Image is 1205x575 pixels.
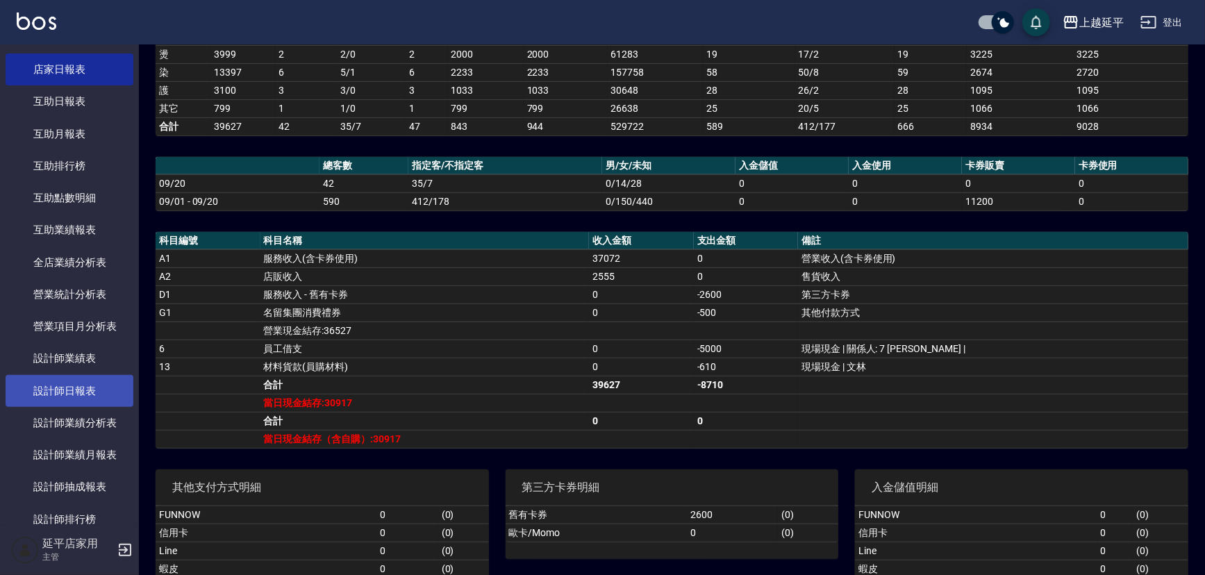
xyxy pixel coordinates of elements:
[736,157,849,175] th: 入金儲值
[260,249,590,267] td: 服務收入(含卡券使用)
[1075,157,1188,175] th: 卡券使用
[703,117,795,135] td: 589
[795,81,895,99] td: 26 / 2
[589,303,694,322] td: 0
[156,99,210,117] td: 其它
[376,542,438,560] td: 0
[703,45,795,63] td: 19
[260,394,590,412] td: 當日現金結存:30917
[798,232,1188,250] th: 備註
[447,117,523,135] td: 843
[447,45,523,63] td: 2000
[524,45,608,63] td: 2000
[406,63,448,81] td: 6
[276,99,337,117] td: 1
[1074,45,1188,63] td: 3225
[798,303,1188,322] td: 其他付款方式
[798,249,1188,267] td: 營業收入(含卡券使用)
[6,310,133,342] a: 營業項目月分析表
[849,192,962,210] td: 0
[872,481,1172,494] span: 入金儲值明細
[895,117,967,135] td: 666
[276,45,337,63] td: 2
[589,249,694,267] td: 37072
[156,285,260,303] td: D1
[1057,8,1129,37] button: 上越延平
[895,99,967,117] td: 25
[608,63,703,81] td: 157758
[337,45,406,63] td: 2 / 0
[260,358,590,376] td: 材料貨款(員購材料)
[602,192,736,210] td: 0/150/440
[6,53,133,85] a: 店家日報表
[798,285,1188,303] td: 第三方卡券
[17,12,56,30] img: Logo
[337,117,406,135] td: 35/7
[438,506,489,524] td: ( 0 )
[1079,14,1124,31] div: 上越延平
[210,99,275,117] td: 799
[895,81,967,99] td: 28
[967,117,1074,135] td: 8934
[156,340,260,358] td: 6
[260,232,590,250] th: 科目名稱
[319,192,408,210] td: 590
[694,303,799,322] td: -500
[778,524,838,542] td: ( 0 )
[156,232,260,250] th: 科目編號
[962,174,1075,192] td: 0
[602,157,736,175] th: 男/女/未知
[694,249,799,267] td: 0
[589,340,694,358] td: 0
[260,430,590,448] td: 當日現金結存（含自購）:30917
[6,375,133,407] a: 設計師日報表
[694,358,799,376] td: -610
[276,63,337,81] td: 6
[1075,192,1188,210] td: 0
[608,81,703,99] td: 30648
[506,524,688,542] td: 歐卡/Momo
[602,174,736,192] td: 0/14/28
[895,63,967,81] td: 59
[408,157,602,175] th: 指定客/不指定客
[589,232,694,250] th: 收入金額
[438,524,489,542] td: ( 0 )
[1097,542,1133,560] td: 0
[156,174,319,192] td: 09/20
[260,412,590,430] td: 合計
[260,267,590,285] td: 店販收入
[156,81,210,99] td: 護
[798,358,1188,376] td: 現場現金 | 文林
[406,117,448,135] td: 47
[376,524,438,542] td: 0
[42,551,113,563] p: 主管
[6,85,133,117] a: 互助日報表
[1097,506,1133,524] td: 0
[1135,10,1188,35] button: 登出
[438,542,489,560] td: ( 0 )
[156,249,260,267] td: A1
[260,303,590,322] td: 名留集團消費禮券
[276,117,337,135] td: 42
[1133,524,1188,542] td: ( 0 )
[156,267,260,285] td: A2
[6,407,133,439] a: 設計師業績分析表
[798,267,1188,285] td: 售貨收入
[589,358,694,376] td: 0
[694,267,799,285] td: 0
[11,536,39,564] img: Person
[156,542,376,560] td: Line
[795,63,895,81] td: 50 / 8
[855,542,1097,560] td: Line
[276,81,337,99] td: 3
[406,81,448,99] td: 3
[210,81,275,99] td: 3100
[895,45,967,63] td: 19
[1133,542,1188,560] td: ( 0 )
[849,157,962,175] th: 入金使用
[156,157,1188,211] table: a dense table
[849,174,962,192] td: 0
[589,285,694,303] td: 0
[260,340,590,358] td: 員工借支
[694,285,799,303] td: -2600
